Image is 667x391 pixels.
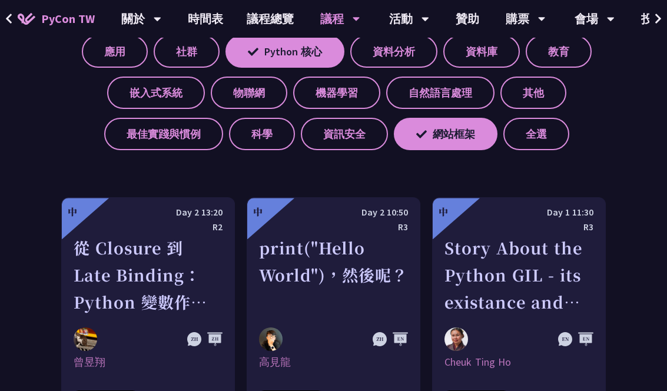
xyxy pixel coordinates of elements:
label: 資料庫 [443,35,520,68]
label: 物聯網 [211,77,287,109]
label: 全選 [503,118,569,150]
div: Day 2 10:50 [259,205,408,220]
div: 中 [68,205,77,219]
img: Home icon of PyCon TW 2025 [18,13,35,25]
label: 資料分析 [350,35,437,68]
a: PyCon TW [6,4,107,34]
label: 科學 [229,118,295,150]
label: Python 核心 [225,35,344,68]
div: Day 1 11:30 [444,205,593,220]
div: 曾昱翔 [74,355,223,369]
div: 中 [439,205,448,219]
span: PyCon TW [41,10,95,28]
label: 機器學習 [293,77,380,109]
div: R3 [444,220,593,234]
label: 嵌入式系統 [107,77,205,109]
div: print("Hello World")，然後呢？ [259,234,408,316]
label: 其他 [500,77,566,109]
label: 社群 [154,35,220,68]
img: 曾昱翔 [74,327,97,351]
label: 自然語言處理 [386,77,495,109]
label: 資訊安全 [301,118,388,150]
img: Cheuk Ting Ho [444,327,468,351]
div: Cheuk Ting Ho [444,355,593,369]
label: 應用 [82,35,148,68]
div: Story About the Python GIL - its existance and the lack there of [444,234,593,316]
div: 中 [253,205,263,219]
div: 高見龍 [259,355,408,369]
label: 最佳實踐與慣例 [104,118,223,150]
label: 教育 [526,35,592,68]
div: R3 [259,220,408,234]
div: 從 Closure 到 Late Binding：Python 變數作用域與執行行為探討 [74,234,223,316]
div: Day 2 13:20 [74,205,223,220]
div: R2 [74,220,223,234]
label: 網站框架 [394,118,497,150]
img: 高見龍 [259,327,283,351]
